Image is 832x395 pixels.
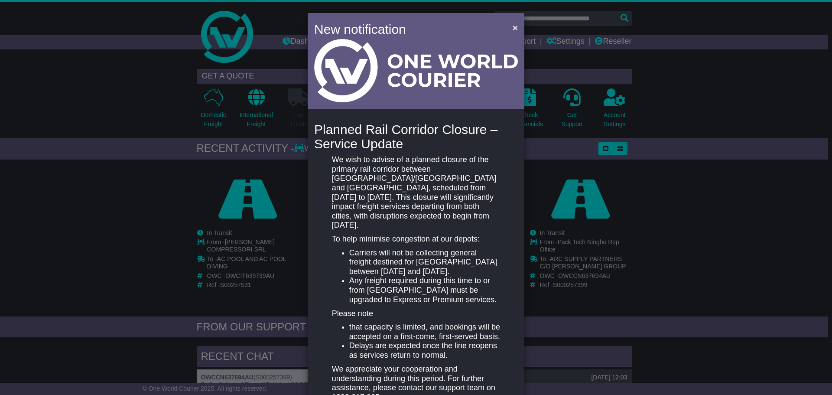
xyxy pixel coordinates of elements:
[349,248,500,277] li: Carriers will not be collecting general freight destined for [GEOGRAPHIC_DATA] between [DATE] and...
[513,23,518,33] span: ×
[314,122,518,151] h4: Planned Rail Corridor Closure – Service Update
[349,341,500,360] li: Delays are expected once the line reopens as services return to normal.
[508,19,522,36] button: Close
[332,155,500,230] p: We wish to advise of a planned closure of the primary rail corridor between [GEOGRAPHIC_DATA]/[GE...
[349,276,500,304] li: Any freight required during this time to or from [GEOGRAPHIC_DATA] must be upgraded to Express or...
[332,309,500,319] p: Please note
[314,20,500,39] h4: New notification
[314,39,518,102] img: Light
[349,323,500,341] li: that capacity is limited, and bookings will be accepted on a first-come, first-served basis.
[332,235,500,244] p: To help minimise congestion at our depots:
